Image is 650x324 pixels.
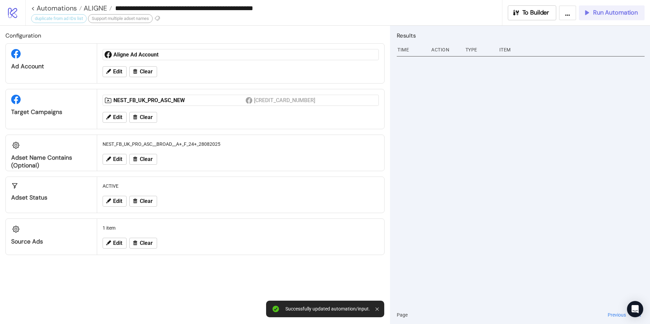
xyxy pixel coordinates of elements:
span: Clear [140,156,153,162]
div: 1 item [100,222,382,234]
span: Edit [113,156,122,162]
div: Target Campaigns [11,108,91,116]
button: Clear [129,238,157,249]
span: Edit [113,240,122,246]
button: ... [559,5,576,20]
span: Clear [140,240,153,246]
div: Source Ads [11,238,91,246]
h2: Configuration [5,31,385,40]
div: Type [465,43,494,56]
div: Support multiple adset names [88,14,153,23]
button: Clear [129,196,157,207]
button: Edit [103,66,127,77]
span: Clear [140,69,153,75]
div: ACTIVE [100,180,382,192]
div: duplicate from ad IDs list [31,14,87,23]
button: Edit [103,238,127,249]
div: NEST_FB_UK_PRO_ASC__BROAD__A+_F_24+_28082025 [100,138,382,151]
div: Time [397,43,426,56]
a: < Automations [31,5,82,11]
span: Page [397,311,408,319]
span: ALIGNE [82,4,107,13]
span: Clear [140,198,153,204]
div: Item [499,43,645,56]
span: Edit [113,198,122,204]
div: Open Intercom Messenger [627,301,643,317]
button: Edit [103,112,127,123]
button: Edit [103,154,127,165]
div: Successfully updated automation/input. [285,306,370,312]
button: Run Automation [579,5,645,20]
div: Ad Account [11,63,91,70]
div: NEST_FB_UK_PRO_ASC_NEW [113,97,245,104]
span: Run Automation [593,9,638,17]
button: Previous [606,311,628,319]
h2: Results [397,31,645,40]
div: Adset Name contains (optional) [11,154,91,169]
div: Aligne Ad Account [113,51,245,59]
div: [CREDIT_CARD_NUMBER] [254,96,316,105]
button: Clear [129,112,157,123]
span: Edit [113,114,122,120]
div: Action [431,43,460,56]
span: Edit [113,69,122,75]
div: Adset Status [11,194,91,202]
button: Clear [129,154,157,165]
button: To Builder [508,5,557,20]
a: ALIGNE [82,5,112,11]
span: To Builder [522,9,549,17]
span: Clear [140,114,153,120]
button: Clear [129,66,157,77]
button: Edit [103,196,127,207]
